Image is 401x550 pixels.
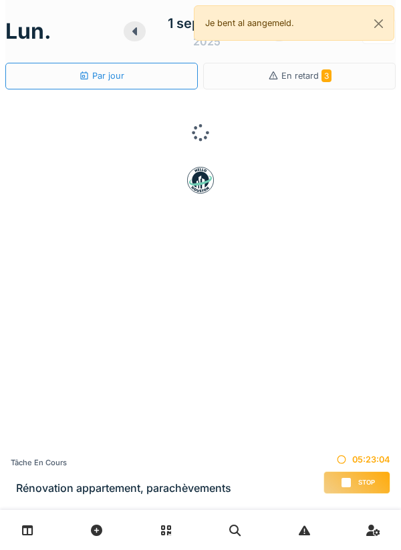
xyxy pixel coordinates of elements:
[187,167,214,194] img: badge-BVDL4wpA.svg
[168,13,246,33] div: 1 septembre
[193,33,221,49] div: 2025
[79,69,124,82] div: Par jour
[281,71,331,81] span: En retard
[364,6,394,41] button: Close
[194,5,394,41] div: Je bent al aangemeld.
[323,453,390,466] div: 05:23:04
[11,457,231,469] div: Tâche en cours
[321,69,331,82] span: 3
[16,482,231,495] h3: Rénovation appartement, parachèvements
[358,478,375,487] span: Stop
[5,19,51,44] h1: lun.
